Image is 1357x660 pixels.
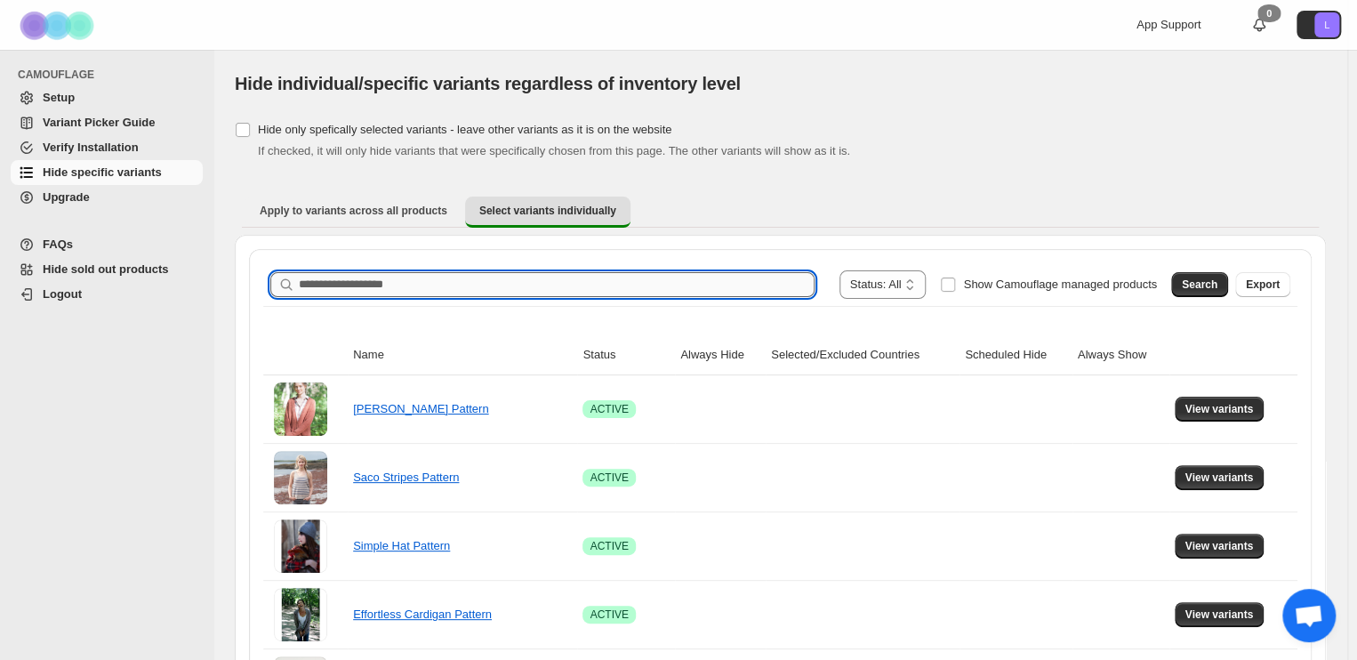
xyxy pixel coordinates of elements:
button: Apply to variants across all products [245,197,462,225]
span: View variants [1185,608,1254,622]
span: View variants [1185,402,1254,416]
span: ACTIVE [590,471,628,485]
span: ACTIVE [590,608,628,622]
button: Avatar with initials L [1297,11,1341,39]
a: Effortless Cardigan Pattern [353,608,492,621]
a: Logout [11,282,203,307]
img: Simple Hat Pattern [274,519,327,573]
a: Open chat [1282,589,1336,642]
button: View variants [1175,397,1265,422]
span: Variant Picker Guide [43,116,155,129]
span: CAMOUFLAGE [18,68,205,82]
th: Name [348,335,577,375]
a: [PERSON_NAME] Pattern [353,402,488,415]
span: Hide only spefically selected variants - leave other variants as it is on the website [258,123,671,136]
th: Status [577,335,675,375]
span: FAQs [43,237,73,251]
span: Search [1182,278,1217,292]
button: View variants [1175,602,1265,627]
span: Upgrade [43,190,90,204]
img: Camouflage [14,1,103,50]
span: Hide individual/specific variants regardless of inventory level [235,74,741,93]
span: Show Camouflage managed products [963,278,1157,291]
a: Hide specific variants [11,160,203,185]
text: L [1324,20,1329,30]
span: Hide sold out products [43,262,169,276]
button: Select variants individually [465,197,630,228]
img: Effortless Cardigan Pattern [274,588,327,641]
th: Scheduled Hide [960,335,1072,375]
a: Setup [11,85,203,110]
span: Export [1246,278,1280,292]
th: Selected/Excluded Countries [766,335,960,375]
a: Variant Picker Guide [11,110,203,135]
a: Upgrade [11,185,203,210]
span: Avatar with initials L [1314,12,1339,37]
a: Verify Installation [11,135,203,160]
span: Select variants individually [479,204,616,218]
button: View variants [1175,534,1265,559]
span: App Support [1136,18,1200,31]
span: View variants [1185,471,1254,485]
span: If checked, it will only hide variants that were specifically chosen from this page. The other va... [258,144,850,157]
div: 0 [1257,4,1281,22]
span: Hide specific variants [43,165,162,179]
span: Apply to variants across all products [260,204,447,218]
img: Maude Cardigan Pattern [274,382,327,436]
span: Logout [43,287,82,301]
span: ACTIVE [590,539,628,553]
a: Hide sold out products [11,257,203,282]
button: Export [1235,272,1290,297]
span: Setup [43,91,75,104]
span: View variants [1185,539,1254,553]
a: FAQs [11,232,203,257]
span: Verify Installation [43,141,139,154]
th: Always Show [1072,335,1169,375]
span: ACTIVE [590,402,628,416]
button: Search [1171,272,1228,297]
a: Simple Hat Pattern [353,539,450,552]
a: 0 [1250,16,1268,34]
th: Always Hide [675,335,766,375]
a: Saco Stripes Pattern [353,471,459,484]
button: View variants [1175,465,1265,490]
img: Saco Stripes Pattern [274,451,327,504]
